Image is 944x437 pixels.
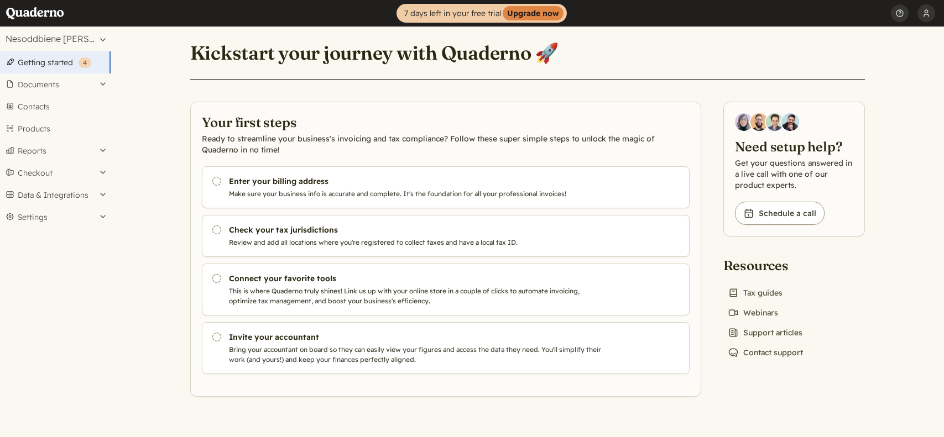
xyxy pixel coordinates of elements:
h2: Resources [723,256,807,274]
a: 7 days left in your free trialUpgrade now [397,4,567,23]
strong: Upgrade now [503,6,564,20]
h1: Kickstart your journey with Quaderno 🚀 [190,41,559,65]
a: Check your tax jurisdictions Review and add all locations where you're registered to collect taxe... [202,215,690,257]
p: Ready to streamline your business's invoicing and tax compliance? Follow these super simple steps... [202,133,690,155]
img: Jairo Fumero, Account Executive at Quaderno [750,113,768,131]
a: Connect your favorite tools This is where Quaderno truly shines! Link us up with your online stor... [202,264,690,315]
p: Bring your accountant on board so they can easily view your figures and access the data they need... [229,345,606,365]
p: This is where Quaderno truly shines! Link us up with your online store in a couple of clicks to a... [229,286,606,306]
span: 4 [83,59,87,67]
p: Make sure your business info is accurate and complete. It's the foundation for all your professio... [229,189,606,199]
a: Tax guides [723,285,787,301]
img: Javier Rubio, DevRel at Quaderno [781,113,799,131]
h3: Invite your accountant [229,331,606,343]
a: Webinars [723,305,783,320]
p: Review and add all locations where you're registered to collect taxes and have a local tax ID. [229,238,606,248]
h2: Need setup help? [735,138,853,155]
h3: Enter your billing address [229,176,606,187]
img: Diana Carrasco, Account Executive at Quaderno [735,113,753,131]
h2: Your first steps [202,113,690,131]
a: Enter your billing address Make sure your business info is accurate and complete. It's the founda... [202,166,690,208]
a: Contact support [723,345,807,360]
h3: Connect your favorite tools [229,273,606,284]
a: Schedule a call [735,202,825,225]
p: Get your questions answered in a live call with one of our product experts. [735,157,853,191]
a: Support articles [723,325,807,340]
h3: Check your tax jurisdictions [229,224,606,235]
img: Ivo Oltmans, Business Developer at Quaderno [766,113,784,131]
a: Invite your accountant Bring your accountant on board so they can easily view your figures and ac... [202,322,690,374]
